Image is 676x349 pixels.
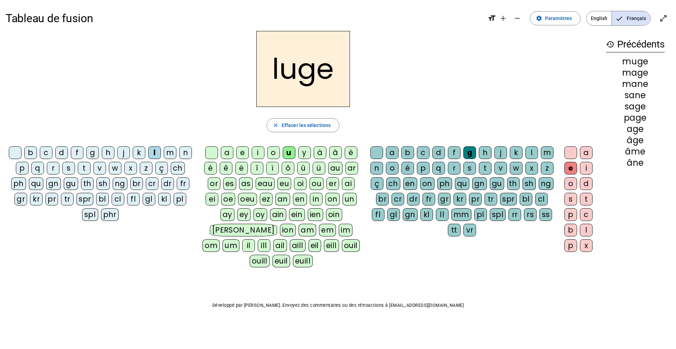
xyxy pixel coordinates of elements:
[525,162,538,174] div: x
[127,193,140,205] div: fl
[520,193,532,205] div: bl
[164,146,176,159] div: m
[606,102,665,111] div: sage
[472,177,487,190] div: gn
[46,177,61,190] div: gn
[6,7,482,30] h1: Tableau de fusion
[174,193,186,205] div: pl
[299,224,316,236] div: am
[260,193,273,205] div: ez
[124,162,137,174] div: x
[606,125,665,133] div: age
[313,162,325,174] div: ü
[564,239,577,252] div: p
[86,146,99,159] div: g
[417,146,430,159] div: c
[308,239,321,252] div: eil
[220,162,232,174] div: ê
[420,177,434,190] div: on
[71,146,83,159] div: f
[117,146,130,159] div: j
[479,162,492,174] div: t
[297,162,310,174] div: û
[564,177,577,190] div: o
[282,162,294,174] div: ô
[494,162,507,174] div: v
[436,208,449,221] div: ll
[289,208,305,221] div: ein
[417,162,430,174] div: p
[280,224,296,236] div: ion
[448,162,461,174] div: r
[345,146,357,159] div: è
[61,193,74,205] div: tr
[101,208,119,221] div: phr
[325,193,340,205] div: on
[587,11,612,25] span: English
[539,208,552,221] div: ss
[31,162,44,174] div: q
[386,162,399,174] div: o
[376,193,389,205] div: br
[236,146,249,159] div: e
[580,239,593,252] div: x
[277,177,291,190] div: eu
[586,11,651,26] mat-button-toggle-group: Language selection
[564,162,577,174] div: e
[372,208,384,221] div: fl
[407,193,420,205] div: dr
[250,255,270,267] div: ouill
[251,162,263,174] div: î
[524,208,537,221] div: rs
[308,208,324,221] div: ien
[370,162,383,174] div: n
[530,11,581,25] button: Paramètres
[96,193,109,205] div: bl
[273,122,279,128] mat-icon: close
[392,193,404,205] div: cr
[564,224,577,236] div: b
[535,193,548,205] div: cl
[494,146,507,159] div: j
[463,162,476,174] div: s
[62,162,75,174] div: s
[326,208,342,221] div: oin
[76,193,93,205] div: spr
[210,224,277,236] div: [PERSON_NAME]
[113,177,127,190] div: ng
[510,11,524,25] button: Diminuer la taille de la police
[448,146,461,159] div: f
[82,208,98,221] div: spl
[96,177,110,190] div: sh
[401,162,414,174] div: é
[448,224,461,236] div: tt
[606,114,665,122] div: page
[24,146,37,159] div: b
[564,208,577,221] div: p
[256,31,350,107] h2: luge
[242,239,255,252] div: il
[202,239,220,252] div: om
[282,121,331,129] span: Effacer les sélections
[11,177,26,190] div: ph
[252,146,264,159] div: i
[221,193,235,205] div: oe
[81,177,94,190] div: th
[294,177,307,190] div: oi
[283,146,295,159] div: u
[580,208,593,221] div: c
[273,255,290,267] div: euil
[490,177,504,190] div: gu
[453,193,466,205] div: kr
[220,208,234,221] div: ay
[204,162,217,174] div: é
[606,37,665,52] h3: Précédents
[112,193,124,205] div: cl
[237,208,251,221] div: ey
[545,14,572,23] span: Paramètres
[496,11,510,25] button: Augmenter la taille de la police
[221,146,233,159] div: a
[30,193,43,205] div: kr
[238,193,257,205] div: oeu
[223,177,236,190] div: es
